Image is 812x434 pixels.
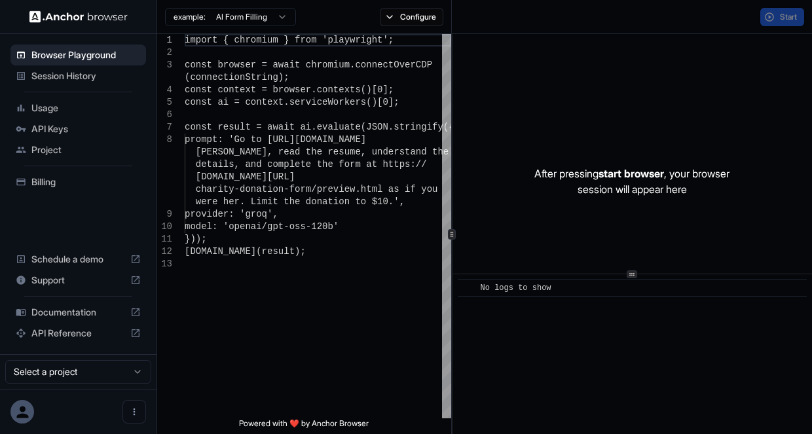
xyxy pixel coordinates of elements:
span: Documentation [31,306,125,319]
div: Usage [10,98,146,118]
span: const ai = context.serviceWorkers()[0]; [185,97,399,107]
span: example: [174,12,206,22]
span: provider: 'groq', [185,209,278,219]
div: Project [10,139,146,160]
span: Powered with ❤️ by Anchor Browser [239,418,369,434]
div: 5 [157,96,172,109]
span: API Reference [31,327,125,340]
div: 2 [157,46,172,59]
span: Usage [31,101,141,115]
span: Support [31,274,125,287]
span: import { chromium } from 'playwright'; [185,35,394,45]
div: Billing [10,172,146,192]
img: Anchor Logo [29,10,128,23]
div: 8 [157,134,172,146]
div: Session History [10,65,146,86]
div: 11 [157,233,172,245]
div: 7 [157,121,172,134]
div: 4 [157,84,172,96]
div: 3 [157,59,172,71]
div: Support [10,270,146,291]
span: (connectionString); [185,72,289,82]
span: prompt: 'Go to [URL][DOMAIN_NAME] [185,134,366,145]
div: Browser Playground [10,45,146,65]
span: API Keys [31,122,141,136]
button: Open menu [122,400,146,424]
span: No logs to show [481,283,551,293]
span: charity-donation-form/preview.html as if you [196,184,438,194]
p: After pressing , your browser session will appear here [534,166,729,197]
div: Schedule a demo [10,249,146,270]
div: 1 [157,34,172,46]
div: Documentation [10,302,146,323]
span: Project [31,143,141,156]
span: const result = await ai.evaluate(JSON.stringify({ [185,122,454,132]
div: API Keys [10,118,146,139]
div: 12 [157,245,172,258]
button: Configure [380,8,443,26]
div: 9 [157,208,172,221]
span: })); [185,234,207,244]
span: [PERSON_NAME], read the resume, understand the [196,147,449,157]
span: Billing [31,175,141,189]
span: start browser [599,167,664,180]
span: details, and complete the form at https:// [196,159,427,170]
div: 13 [157,258,172,270]
span: model: 'openai/gpt-oss-120b' [185,221,339,232]
span: const context = browser.contexts()[0]; [185,84,394,95]
span: [DOMAIN_NAME][URL] [196,172,295,182]
div: 6 [157,109,172,121]
div: 10 [157,221,172,233]
span: ​ [464,281,471,295]
span: const browser = await chromium.connectOverCDP [185,60,432,70]
span: were her. Limit the donation to $10.', [196,196,405,207]
span: Session History [31,69,141,82]
span: Browser Playground [31,48,141,62]
div: API Reference [10,323,146,344]
span: [DOMAIN_NAME](result); [185,246,306,257]
span: Schedule a demo [31,253,125,266]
